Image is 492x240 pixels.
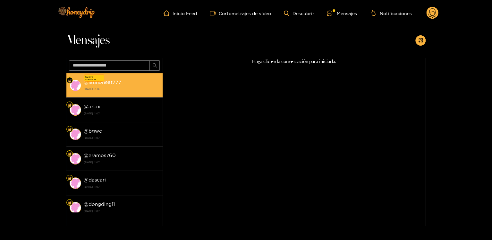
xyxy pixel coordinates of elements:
[369,10,413,16] button: Notificaciones
[84,88,99,90] font: [DATE] 13:14
[84,137,100,139] font: [DATE] 11:07
[418,38,423,43] span: agregar a la tienda de aplicaciones
[84,112,100,115] font: [DATE] 11:07
[70,80,81,91] img: conversación
[292,11,314,16] font: Descubrir
[70,129,81,140] img: conversación
[70,104,81,116] img: conversación
[84,128,102,134] font: @bgwc
[84,104,100,109] font: @arlax
[68,201,72,205] img: Nivel de ventilador
[89,79,121,85] font: latinoheat777
[152,63,157,68] span: buscar
[84,177,106,182] font: @dascari
[164,10,173,16] span: hogar
[84,161,100,164] font: [DATE] 11:07
[84,79,89,85] font: @
[70,202,81,213] img: conversación
[164,10,197,16] a: Inicio Feed
[379,11,411,16] font: Notificaciones
[210,10,271,16] a: Cortometrajes de vídeo
[252,58,336,64] font: Haga clic en la conversación para iniciarla.
[210,10,219,16] span: cámara de vídeo
[149,60,160,71] button: buscar
[84,185,100,188] font: [DATE] 11:07
[284,11,314,16] a: Descubrir
[84,210,100,212] font: [DATE] 11:07
[66,34,110,47] font: Mensajes
[84,153,89,158] font: @
[173,11,197,16] font: Inicio Feed
[68,103,72,107] img: Nivel de ventilador
[84,201,89,207] font: @
[219,11,271,16] font: Cortometrajes de vídeo
[68,128,72,131] img: Nivel de ventilador
[68,79,72,83] img: Nivel de ventilador
[68,176,72,180] img: Nivel de ventilador
[70,177,81,189] img: conversación
[415,35,426,46] button: agregar a la tienda de aplicaciones
[85,76,96,81] font: Nuevo mensaje
[68,152,72,156] img: Nivel de ventilador
[70,153,81,164] img: conversación
[89,201,115,207] font: dongding11
[336,11,357,16] font: Mensajes
[89,153,116,158] font: eramos760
